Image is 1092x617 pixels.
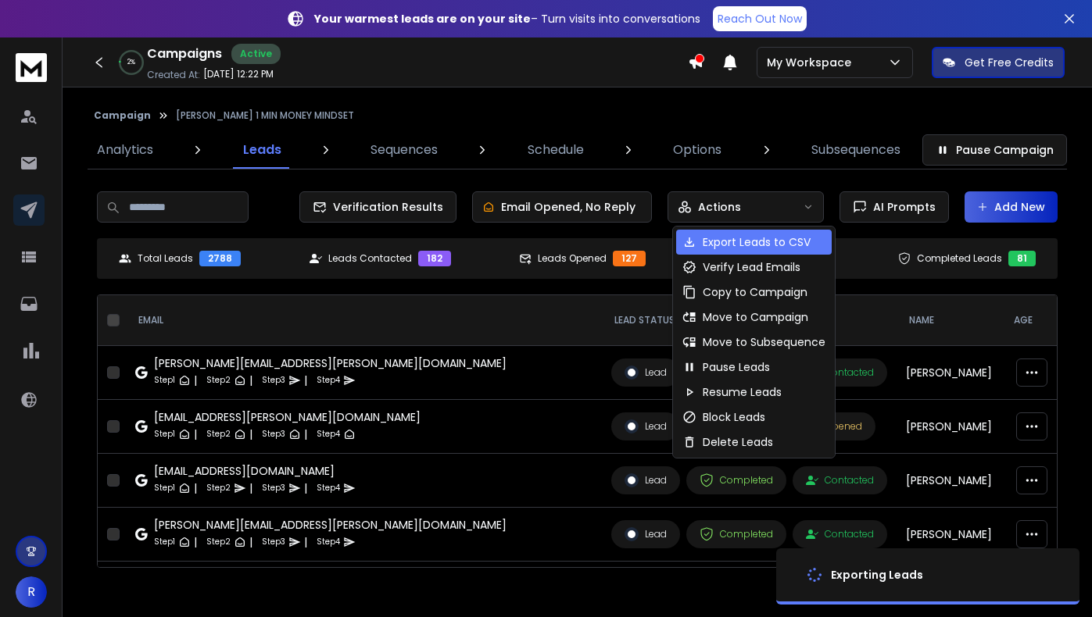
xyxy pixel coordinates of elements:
[1001,400,1045,454] td: 50
[147,69,200,81] p: Created At:
[16,576,47,608] button: R
[897,508,1001,562] td: [PERSON_NAME]
[154,426,175,442] p: Step 1
[94,109,151,122] button: Campaign
[831,567,923,583] div: Exporting Leads
[698,199,741,215] p: Actions
[703,334,825,350] p: Move to Subsequence
[713,6,807,31] a: Reach Out Now
[138,252,193,265] p: Total Leads
[262,534,285,550] p: Step 3
[97,141,153,159] p: Analytics
[802,131,910,169] a: Subsequences
[897,454,1001,508] td: [PERSON_NAME]
[371,141,438,159] p: Sequences
[673,141,721,159] p: Options
[203,68,274,80] p: [DATE] 12:22 PM
[538,252,607,265] p: Leads Opened
[317,373,340,388] p: Step 4
[16,53,47,82] img: logo
[767,55,857,70] p: My Workspace
[703,234,811,250] p: Export Leads to CSV
[127,58,135,67] p: 2 %
[154,409,421,425] div: [EMAIL_ADDRESS][PERSON_NAME][DOMAIN_NAME]
[327,199,443,215] span: Verification Results
[154,355,507,371] div: [PERSON_NAME][EMAIL_ADDRESS][PERSON_NAME][DOMAIN_NAME]
[703,434,773,450] p: Delete Leads
[1001,454,1045,508] td: 73
[154,373,175,388] p: Step 1
[703,284,807,300] p: Copy to Campaign
[154,480,175,496] p: Step 1
[625,419,667,433] div: Lead
[932,47,1065,78] button: Get Free Credits
[154,534,175,550] p: Step 1
[299,191,456,223] button: Verification Results
[314,11,700,27] p: – Turn visits into conversations
[328,252,412,265] p: Leads Contacted
[234,131,291,169] a: Leads
[1001,508,1045,562] td: 48
[703,359,770,375] p: Pause Leads
[703,384,782,400] p: Resume Leads
[703,309,808,325] p: Move to Campaign
[194,426,197,442] p: |
[806,528,874,540] div: Contacted
[304,534,307,550] p: |
[176,109,354,122] p: [PERSON_NAME] 1 MIN MONEY MINDSET
[194,480,197,496] p: |
[811,141,900,159] p: Subsequences
[249,426,252,442] p: |
[625,527,667,541] div: Lead
[602,295,897,346] th: LEAD STATUS
[304,480,307,496] p: |
[154,517,507,533] div: [PERSON_NAME][EMAIL_ADDRESS][PERSON_NAME][DOMAIN_NAME]
[147,45,222,63] h1: Campaigns
[501,199,636,215] p: Email Opened, No Reply
[262,373,285,388] p: Step 3
[700,473,773,487] div: Completed
[703,259,800,275] p: Verify Lead Emails
[625,473,667,487] div: Lead
[518,131,593,169] a: Schedule
[613,251,646,266] div: 127
[361,131,447,169] a: Sequences
[922,134,1067,166] button: Pause Campaign
[126,295,602,346] th: EMAIL
[194,373,197,388] p: |
[528,141,584,159] p: Schedule
[317,480,340,496] p: Step 4
[88,131,163,169] a: Analytics
[664,131,731,169] a: Options
[249,534,252,550] p: |
[243,141,281,159] p: Leads
[840,191,949,223] button: AI Prompts
[700,527,773,541] div: Completed
[1008,251,1036,266] div: 81
[917,252,1002,265] p: Completed Leads
[194,534,197,550] p: |
[897,295,1001,346] th: NAME
[806,366,874,379] div: Contacted
[1001,295,1045,346] th: AGE
[206,480,231,496] p: Step 2
[867,199,936,215] span: AI Prompts
[304,426,307,442] p: |
[231,44,281,64] div: Active
[317,426,340,442] p: Step 4
[897,346,1001,400] td: [PERSON_NAME]
[897,400,1001,454] td: [PERSON_NAME]
[625,366,667,380] div: Lead
[304,373,307,388] p: |
[206,534,231,550] p: Step 2
[199,251,241,266] div: 2788
[317,534,340,550] p: Step 4
[249,373,252,388] p: |
[718,11,802,27] p: Reach Out Now
[206,426,231,442] p: Step 2
[262,480,285,496] p: Step 3
[418,251,451,266] div: 182
[314,11,531,27] strong: Your warmest leads are on your site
